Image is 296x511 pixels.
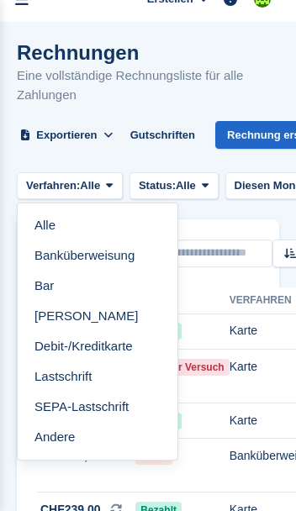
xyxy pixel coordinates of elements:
p: Eine vollständige Rechnungsliste für alle Zahlungen [17,66,279,104]
span: Alle [80,177,100,194]
button: Verfahren: Alle [17,172,123,200]
a: Banküberweisung [24,240,171,271]
a: [PERSON_NAME] [24,301,171,331]
a: Andere [24,423,171,453]
a: Alle [24,210,171,240]
span: Erneuter Versuch [135,359,229,376]
span: Exportieren [36,127,97,144]
a: Debit-/Kreditkarte [24,331,171,361]
span: Verfahren: [26,177,80,194]
a: Gutschriften [124,121,202,149]
a: Lastschrift [24,361,171,392]
span: Status: [139,177,176,194]
a: SEPA-Lastschrift [24,392,171,423]
button: Status: Alle [129,172,219,200]
h1: Rechnungen [17,41,279,64]
span: Alle [176,177,196,194]
th: Status [135,287,229,314]
a: Bar [24,271,171,301]
button: Exportieren [17,121,117,149]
